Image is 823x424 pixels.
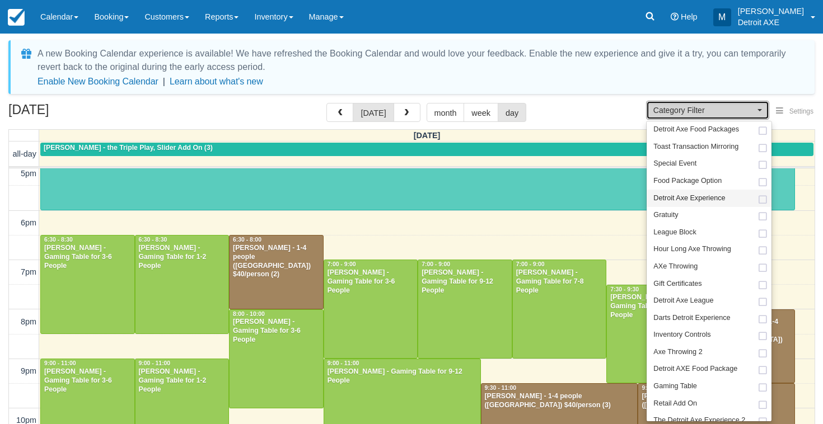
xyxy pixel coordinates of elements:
span: Settings [789,107,813,115]
div: [PERSON_NAME] - Gaming Table for 9-12 People [421,268,509,295]
button: Enable New Booking Calendar [38,76,158,87]
span: 9:30 - 11:00 [642,385,674,391]
span: 7:00 - 9:00 [422,261,450,267]
div: [PERSON_NAME] - 1-4 people ([GEOGRAPHIC_DATA]) $40/person (3) [484,392,635,410]
a: 7:00 - 9:00[PERSON_NAME] - Gaming Table for 3-6 People [324,260,418,359]
span: Gratuity [653,210,678,220]
a: 6:30 - 8:30[PERSON_NAME] - Gaming Table for 3-6 People [40,235,135,334]
span: Gift Certificates [653,279,702,289]
i: Help [671,13,679,21]
a: 7:00 - 9:00[PERSON_NAME] - Gaming Table for 9-12 People [418,260,512,359]
span: 8:00 - 10:00 [233,311,265,317]
span: 6pm [21,218,36,227]
div: [PERSON_NAME] - Gaming Table for 3-6 People [44,368,132,394]
span: Food Package Option [653,176,722,186]
span: Axe Throwing 2 [653,347,702,357]
span: Detroit Axe Experience [653,194,725,204]
div: [PERSON_NAME] - Gaming Table for 3-6 People [44,244,132,271]
button: month [427,103,465,122]
img: checkfront-main-nav-mini-logo.png [8,9,25,26]
p: [PERSON_NAME] [738,6,804,17]
div: M [713,8,731,26]
div: [PERSON_NAME] - Gaming Table for 7-8 People [516,268,604,295]
span: AXe Throwing [653,262,698,272]
span: Detroit Axe Food Packages [653,125,739,135]
a: 8:00 - 10:00[PERSON_NAME] - Gaming Table for 3-6 People [229,309,324,408]
div: [PERSON_NAME] - 1-4 people ([GEOGRAPHIC_DATA]) $40/person (2) [641,392,792,410]
a: [PERSON_NAME] - the Triple Play, Slider Add On (3) [40,143,813,156]
button: Category Filter [646,101,769,120]
button: week [464,103,498,122]
span: Toast Transaction Mirroring [653,142,738,152]
span: 7pm [21,267,36,276]
span: 7:30 - 9:30 [610,286,639,293]
span: 9:00 - 11:00 [44,360,76,366]
span: 9:00 - 11:00 [139,360,171,366]
span: Inventory Controls [653,330,710,340]
div: [PERSON_NAME] - Gaming Table for 1-2 People [138,368,226,394]
a: 6:30 - 8:30[PERSON_NAME] - Gaming Table for 1-2 People [135,235,230,334]
a: 7:30 - 9:30[PERSON_NAME] - Gaming Table for 3-6 People [606,285,701,384]
div: [PERSON_NAME] - Gaming Table for 1-2 People [138,244,226,271]
span: 8pm [21,317,36,326]
span: Gaming Table [653,381,696,392]
span: 6:30 - 8:30 [139,237,167,243]
p: Detroit AXE [738,17,804,28]
span: 9:00 - 11:00 [328,360,359,366]
span: 9:30 - 11:00 [485,385,517,391]
span: Hour Long Axe Throwing [653,244,731,255]
button: [DATE] [353,103,394,122]
a: 7:00 - 9:00[PERSON_NAME] - Gaming Table for 7-8 People [512,260,607,359]
span: [DATE] [414,131,441,140]
a: 6:30 - 8:00[PERSON_NAME] - 1-4 people ([GEOGRAPHIC_DATA]) $40/person (2) [229,235,324,309]
span: League Block [653,228,696,238]
span: Detroit AXE Food Package [653,364,737,374]
span: 6:30 - 8:30 [44,237,73,243]
span: | [163,77,165,86]
div: [PERSON_NAME] - 1-4 people ([GEOGRAPHIC_DATA]) $40/person (2) [232,244,320,280]
span: [PERSON_NAME] - the Triple Play, Slider Add On (3) [44,144,213,152]
div: A new Booking Calendar experience is available! We have refreshed the Booking Calendar and would ... [38,47,801,74]
div: [PERSON_NAME] - Gaming Table for 3-6 People [610,293,698,320]
span: Retail Add On [653,399,697,409]
span: Category Filter [653,105,755,116]
span: 9pm [21,366,36,375]
div: [PERSON_NAME] - Gaming Table for 3-6 People [327,268,415,295]
span: Help [681,12,698,21]
a: Learn about what's new [170,77,263,86]
div: [PERSON_NAME] - Gaming Table for 9-12 People [327,368,478,385]
span: 5pm [21,169,36,178]
button: Settings [769,103,820,120]
span: 7:00 - 9:00 [328,261,356,267]
div: [PERSON_NAME] - Gaming Table for 3-6 People [232,318,320,345]
span: 6:30 - 8:00 [233,237,261,243]
span: 7:00 - 9:00 [516,261,545,267]
h2: [DATE] [8,103,150,124]
span: Special Event [653,159,696,169]
span: Detroit Axe League [653,296,713,306]
button: day [498,103,526,122]
span: Darts Detroit Experience [653,313,730,323]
